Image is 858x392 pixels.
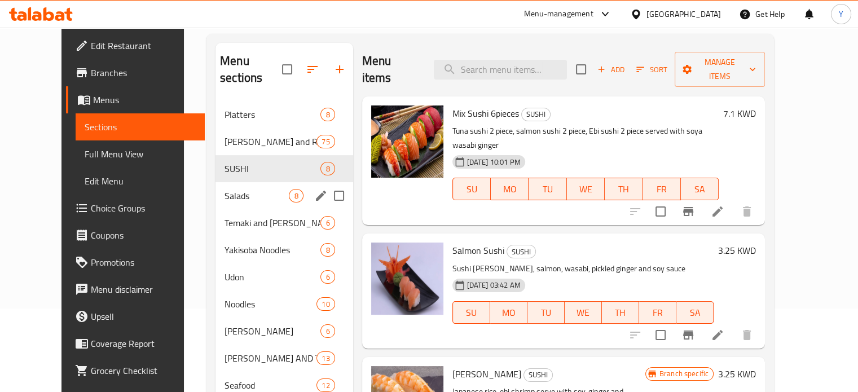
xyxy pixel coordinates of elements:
[91,283,196,296] span: Menu disclaimer
[362,52,421,86] h2: Menu items
[91,364,196,377] span: Grocery Checklist
[316,351,335,365] div: items
[602,301,639,324] button: TH
[320,243,335,257] div: items
[675,198,702,225] button: Branch-specific-item
[839,8,843,20] span: Y
[532,305,560,321] span: TU
[571,181,600,197] span: WE
[649,323,672,347] span: Select to update
[66,195,205,222] a: Choice Groups
[316,297,335,311] div: items
[675,321,702,349] button: Branch-specific-item
[215,209,353,236] div: Temaki and [PERSON_NAME]6
[457,181,486,197] span: SU
[718,366,756,382] h6: 3.25 KWD
[524,368,552,381] span: SUSHI
[463,280,525,290] span: [DATE] 03:42 AM
[320,162,335,175] div: items
[76,113,205,140] a: Sections
[66,276,205,303] a: Menu disclaimer
[91,256,196,269] span: Promotions
[66,59,205,86] a: Branches
[93,93,196,107] span: Menus
[452,124,719,152] p: Tuna sushi 2 piece, salmon sushi 2 piece, Ebi sushi 2 piece served with soya wasabi ginger
[76,168,205,195] a: Edit Menu
[605,178,643,200] button: TH
[606,305,635,321] span: TH
[66,222,205,249] a: Coupons
[225,216,320,230] div: Temaki and Gunkan
[434,60,567,80] input: search
[225,378,316,392] span: Seafood
[685,181,714,197] span: SA
[491,178,529,200] button: MO
[66,32,205,59] a: Edit Restaurant
[225,135,316,148] div: MAKI and Roll
[66,330,205,357] a: Coverage Report
[225,108,320,121] span: Platters
[225,270,320,284] div: Udon
[215,155,353,182] div: SUSHI8
[495,181,524,197] span: MO
[317,380,334,391] span: 12
[91,201,196,215] span: Choice Groups
[639,301,676,324] button: FR
[316,135,335,148] div: items
[91,66,196,80] span: Branches
[529,178,566,200] button: TU
[321,272,334,283] span: 6
[569,58,593,81] span: Select section
[676,301,714,324] button: SA
[320,270,335,284] div: items
[521,108,551,121] div: SUSHI
[718,243,756,258] h6: 3.25 KWD
[646,8,721,20] div: [GEOGRAPHIC_DATA]
[215,263,353,290] div: Udon6
[321,164,334,174] span: 8
[215,318,353,345] div: [PERSON_NAME]6
[320,216,335,230] div: items
[91,310,196,323] span: Upsell
[711,205,724,218] a: Edit menu item
[452,365,521,382] span: [PERSON_NAME]
[215,236,353,263] div: Yakisoba Noodles8
[220,52,281,86] h2: Menu sections
[633,61,670,78] button: Sort
[733,321,760,349] button: delete
[490,301,527,324] button: MO
[91,39,196,52] span: Edit Restaurant
[91,228,196,242] span: Coupons
[317,353,334,364] span: 13
[321,109,334,120] span: 8
[643,178,680,200] button: FR
[684,55,756,83] span: Manage items
[321,326,334,337] span: 6
[524,7,593,21] div: Menu-management
[225,162,320,175] span: SUSHI
[316,378,335,392] div: items
[225,324,320,338] span: [PERSON_NAME]
[225,297,316,311] span: Noodles
[681,305,709,321] span: SA
[655,368,713,379] span: Branch specific
[711,328,724,342] a: Edit menu item
[289,189,303,202] div: items
[507,245,535,258] span: SUSHI
[495,305,523,321] span: MO
[452,262,714,276] p: Sushi [PERSON_NAME], salmon, wasabi, pickled ginger and soy sauce
[629,61,675,78] span: Sort items
[275,58,299,81] span: Select all sections
[675,52,765,87] button: Manage items
[649,200,672,223] span: Select to update
[225,135,316,148] span: [PERSON_NAME] and Roll
[215,128,353,155] div: [PERSON_NAME] and Roll75
[609,181,638,197] span: TH
[225,243,320,257] div: Yakisoba Noodles
[457,305,486,321] span: SU
[225,189,289,202] span: Salads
